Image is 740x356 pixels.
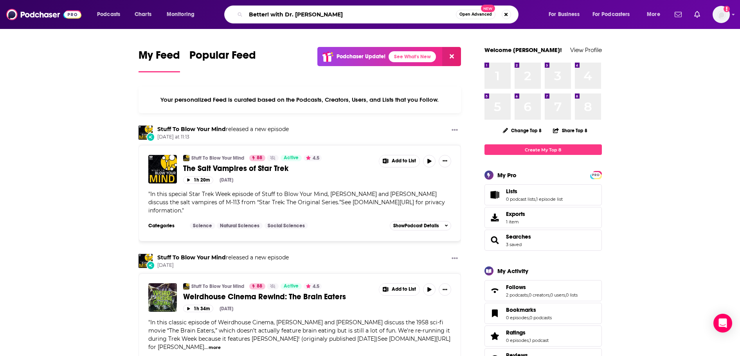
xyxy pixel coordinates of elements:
a: Show notifications dropdown [672,8,685,21]
a: 88 [249,283,265,289]
a: View Profile [570,46,602,54]
span: Ratings [484,325,602,347]
a: 0 lists [566,292,578,298]
span: Charts [135,9,151,20]
a: 88 [249,155,265,161]
a: Ratings [506,329,549,336]
button: 4.5 [304,283,322,289]
span: , [529,315,529,320]
div: Open Intercom Messenger [713,314,732,333]
button: open menu [543,8,589,21]
div: New Episode [146,261,155,270]
div: My Pro [497,171,517,179]
button: Change Top 8 [498,126,547,135]
a: Searches [487,235,503,246]
a: Podchaser - Follow, Share and Rate Podcasts [6,7,81,22]
button: Show More Button [379,284,420,295]
a: Weirdhouse Cinema Rewind: The Brain Eaters [148,283,177,312]
a: See What's New [389,51,436,62]
a: PRO [591,172,601,178]
a: 1 podcast [529,338,549,343]
span: Active [284,282,299,290]
button: Share Top 8 [553,123,588,138]
span: Logged in as Ashley_Beenen [713,6,730,23]
button: 4.5 [304,155,322,161]
span: Active [284,154,299,162]
div: [DATE] [220,306,233,311]
a: 0 users [550,292,565,298]
button: Open AdvancedNew [456,10,495,19]
span: The Salt Vampires of Star Trek [183,164,288,173]
span: Weirdhouse Cinema Rewind: The Brain Eaters [183,292,346,302]
button: open menu [641,8,670,21]
img: User Profile [713,6,730,23]
a: Stuff To Blow Your Mind [191,283,244,289]
a: Exports [484,207,602,228]
span: , [529,338,529,343]
button: Show profile menu [713,6,730,23]
span: 88 [257,154,262,162]
a: Charts [130,8,156,21]
a: Show notifications dropdown [691,8,703,21]
span: , [528,292,529,298]
img: Stuff To Blow Your Mind [183,155,189,161]
a: Stuff To Blow Your Mind [157,254,226,261]
div: New Episode [146,133,155,141]
button: 1h 20m [183,176,213,184]
h3: released a new episode [157,126,289,133]
a: Stuff To Blow Your Mind [183,283,189,289]
span: Bookmarks [484,303,602,324]
span: For Business [549,9,580,20]
a: 1 episode list [536,196,563,202]
a: Social Sciences [265,223,308,229]
button: open menu [92,8,130,21]
a: Follows [487,285,503,296]
a: Lists [506,188,563,195]
a: Bookmarks [487,308,503,319]
p: Podchaser Update! [337,53,385,60]
span: , [549,292,550,298]
a: 2 podcasts [506,292,528,298]
div: Search podcasts, credits, & more... [232,5,526,23]
svg: Add a profile image [724,6,730,12]
button: Show More Button [448,254,461,264]
span: Open Advanced [459,13,492,16]
span: Show Podcast Details [393,223,439,228]
button: open menu [161,8,205,21]
h3: released a new episode [157,254,289,261]
span: " [148,319,450,351]
span: 1 item [506,219,525,225]
a: Follows [506,284,578,291]
a: Create My Top 8 [484,144,602,155]
span: In this classic episode of Weirdhouse Cinema, [PERSON_NAME] and [PERSON_NAME] discuss the 1958 sc... [148,319,450,351]
span: Podcasts [97,9,120,20]
a: Natural Sciences [217,223,263,229]
span: [DATE] at 11:13 [157,134,289,140]
img: Stuff To Blow Your Mind [139,126,153,140]
a: Popular Feed [189,49,256,72]
span: Lists [484,184,602,205]
button: more [209,344,221,351]
button: Show More Button [448,126,461,135]
a: Welcome [PERSON_NAME]! [484,46,562,54]
span: New [481,5,495,12]
span: , [535,196,536,202]
a: 0 episodes [506,315,529,320]
span: Lists [506,188,517,195]
span: " " [148,191,445,214]
a: 0 creators [529,292,549,298]
span: Follows [506,284,526,291]
span: Follows [484,280,602,301]
div: My Activity [497,267,528,275]
a: Searches [506,233,531,240]
a: Stuff To Blow Your Mind [191,155,244,161]
button: Show More Button [439,155,451,167]
img: The Salt Vampires of Star Trek [148,155,177,183]
span: Searches [484,230,602,251]
span: Add to List [392,158,416,164]
button: 1h 34m [183,305,213,312]
a: My Feed [139,49,180,72]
